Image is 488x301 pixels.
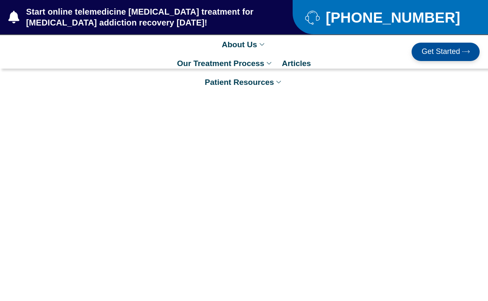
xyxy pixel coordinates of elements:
a: Get Started [412,43,480,61]
span: Get Started [422,48,460,56]
a: About Us [217,35,270,54]
span: Start online telemedicine [MEDICAL_DATA] treatment for [MEDICAL_DATA] addiction recovery [DATE]! [24,6,260,28]
a: Patient Resources [201,73,288,92]
span: [PHONE_NUMBER] [324,12,460,23]
a: Articles [278,54,315,73]
a: Start online telemedicine [MEDICAL_DATA] treatment for [MEDICAL_DATA] addiction recovery [DATE]! [8,6,259,28]
a: [PHONE_NUMBER] [305,10,467,25]
a: Our Treatment Process [173,54,278,73]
